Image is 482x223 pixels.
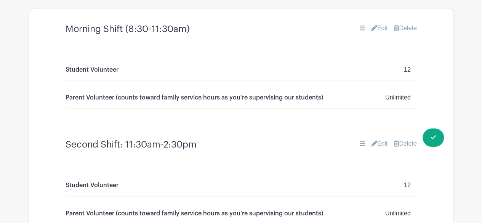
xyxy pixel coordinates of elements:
p: Unlimited [385,209,411,218]
a: Edit [371,139,388,148]
p: Student Volunteer [66,65,118,74]
p: Parent Volunteer (counts toward family service hours as you're supervising our students) [66,93,323,102]
a: Edit [371,24,388,33]
h4: Morning Shift (8:30-11:30am) [66,24,190,35]
p: Student Volunteer [66,181,118,190]
h4: Second Shift: 11:30am-2:30pm [66,139,197,150]
a: Delete [394,24,416,33]
a: Delete [394,139,416,148]
p: Unlimited [385,93,411,102]
p: 12 [404,65,411,74]
p: 12 [404,181,411,190]
p: Parent Volunteer (counts toward family service hours as you're supervising our students) [66,209,323,218]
